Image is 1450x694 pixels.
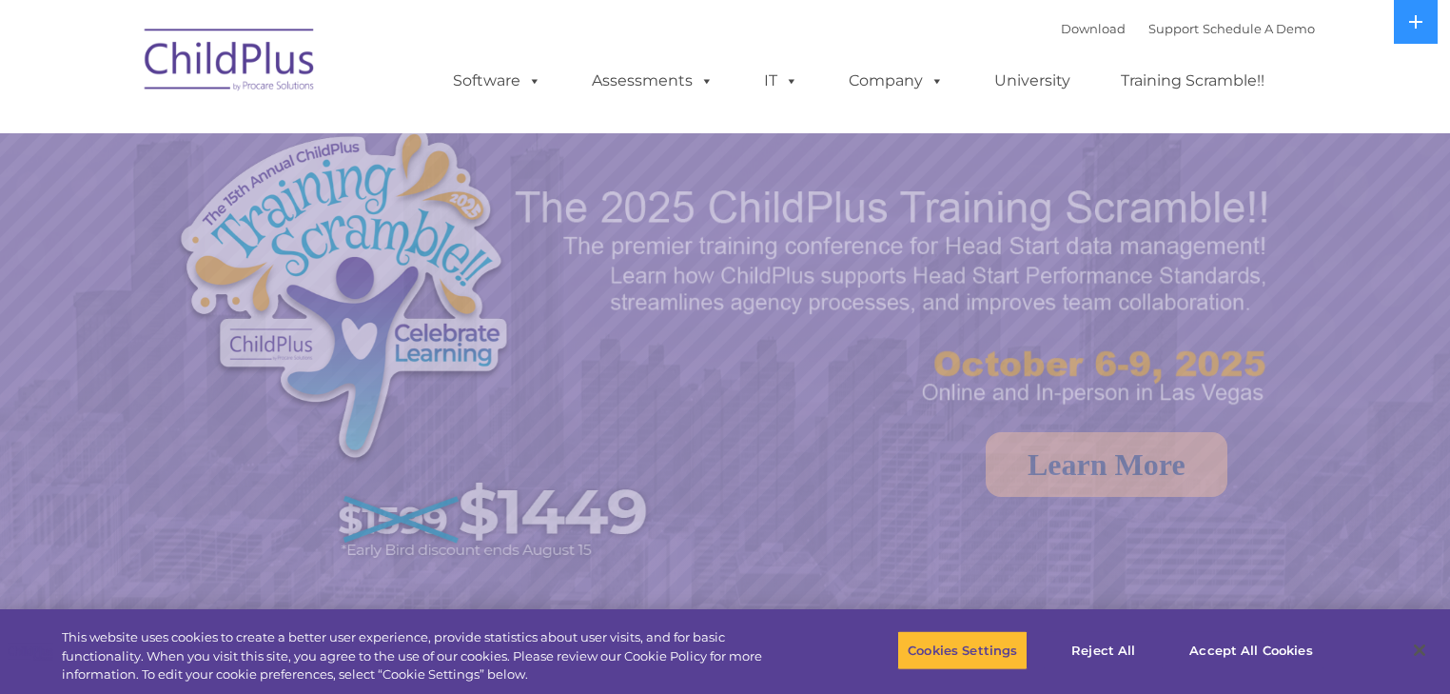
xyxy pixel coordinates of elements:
a: Assessments [573,62,733,100]
div: This website uses cookies to create a better user experience, provide statistics about user visit... [62,628,797,684]
button: Cookies Settings [897,630,1028,670]
img: ChildPlus by Procare Solutions [135,15,325,110]
a: University [975,62,1089,100]
a: Support [1148,21,1199,36]
a: IT [745,62,817,100]
font: | [1061,21,1315,36]
a: Company [830,62,963,100]
a: Schedule A Demo [1203,21,1315,36]
a: Learn More [986,432,1227,497]
button: Reject All [1044,630,1163,670]
a: Download [1061,21,1126,36]
a: Software [434,62,560,100]
button: Close [1399,629,1440,671]
button: Accept All Cookies [1179,630,1323,670]
a: Training Scramble!! [1102,62,1283,100]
